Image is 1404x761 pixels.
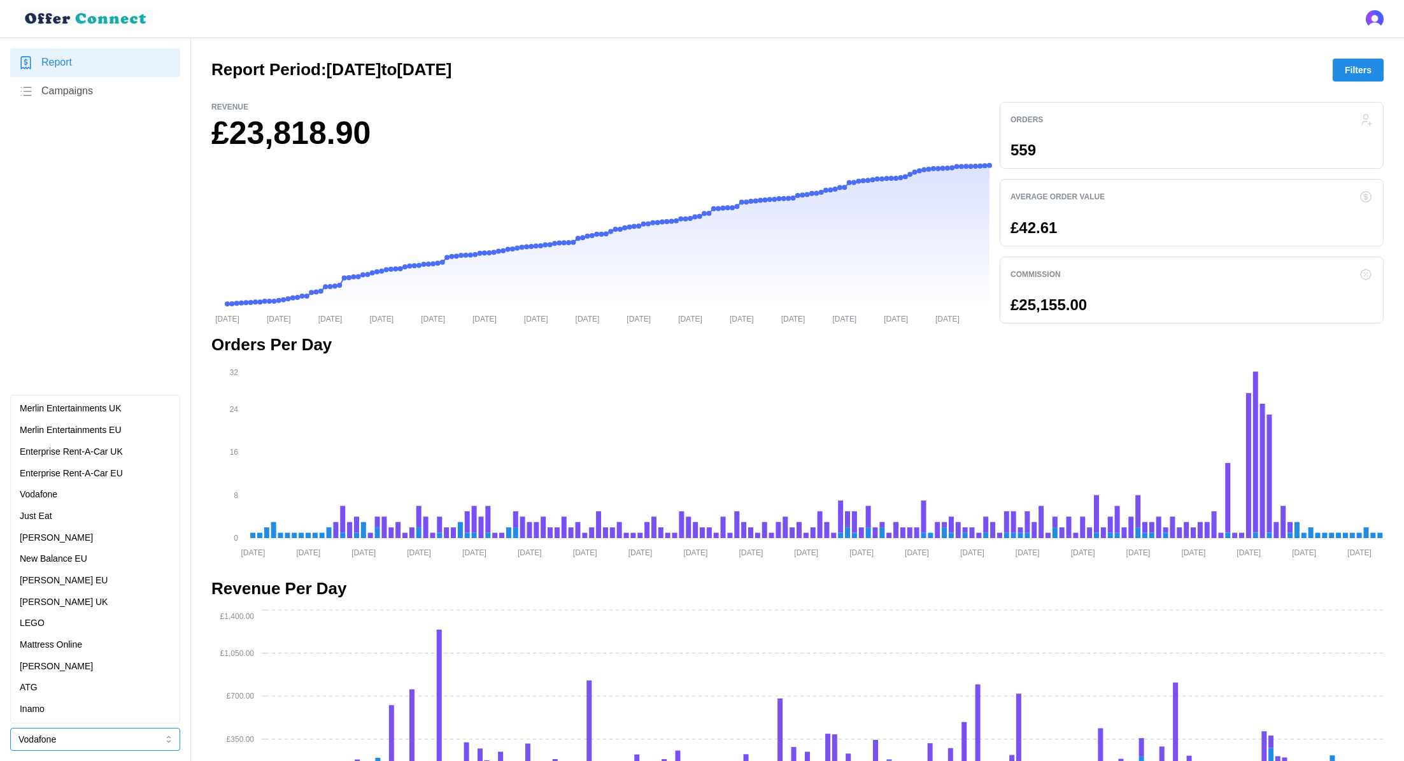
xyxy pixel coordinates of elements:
tspan: [DATE] [1292,548,1316,557]
tspan: [DATE] [730,314,754,323]
tspan: [DATE] [462,548,486,557]
tspan: [DATE] [935,314,960,323]
tspan: 8 [234,491,238,500]
tspan: [DATE] [627,314,651,323]
a: Campaigns [10,77,180,106]
tspan: [DATE] [421,314,445,323]
tspan: [DATE] [1347,548,1372,557]
img: loyalBe Logo [20,8,153,30]
tspan: [DATE] [267,314,291,323]
span: Report [41,55,72,71]
tspan: [DATE] [1016,548,1040,557]
p: [PERSON_NAME] EU [20,574,108,588]
p: Average Order Value [1010,192,1105,203]
p: Mattress Online [20,638,82,652]
p: ATG [20,681,38,695]
p: Merlin Entertainments UK [20,402,122,416]
p: Commission [1010,269,1061,280]
tspan: [DATE] [1237,548,1261,557]
tspan: 0 [234,534,238,543]
tspan: [DATE] [832,314,856,323]
tspan: [DATE] [905,548,929,557]
tspan: [DATE] [628,548,653,557]
button: Vodafone [10,728,180,751]
tspan: [DATE] [296,548,320,557]
tspan: [DATE] [960,548,984,557]
tspan: [DATE] [573,548,597,557]
p: £42.61 [1010,220,1057,236]
tspan: [DATE] [576,314,600,323]
tspan: [DATE] [1126,548,1151,557]
tspan: 16 [230,448,239,457]
h2: Revenue Per Day [211,578,1384,600]
tspan: [DATE] [215,314,239,323]
span: Campaigns [41,83,93,99]
tspan: [DATE] [241,548,266,557]
p: Revenue [211,102,989,113]
p: Vodafone [20,488,57,502]
span: Filters [1345,59,1372,81]
tspan: [DATE] [1071,548,1095,557]
tspan: [DATE] [318,314,343,323]
p: New Balance EU [20,552,87,566]
h1: £23,818.90 [211,113,989,154]
tspan: £700.00 [227,692,255,701]
h2: Report Period: [DATE] to [DATE] [211,59,451,81]
tspan: [DATE] [524,314,548,323]
button: Open user button [1366,10,1384,28]
tspan: 24 [230,405,239,414]
p: Merlin Entertainments EU [20,423,122,437]
p: [PERSON_NAME] UK [20,595,108,609]
a: Report [10,48,180,77]
p: [PERSON_NAME] [20,660,93,674]
tspan: [DATE] [472,314,497,323]
p: Just Eat [20,509,52,523]
tspan: [DATE] [684,548,708,557]
tspan: [DATE] [884,314,908,323]
p: £25,155.00 [1010,297,1087,313]
p: Orders [1010,115,1043,125]
tspan: [DATE] [794,548,818,557]
tspan: [DATE] [849,548,874,557]
p: LEGO [20,616,45,630]
tspan: [DATE] [351,548,376,557]
tspan: [DATE] [678,314,702,323]
tspan: [DATE] [369,314,394,323]
tspan: [DATE] [781,314,805,323]
p: Enterprise Rent-A-Car UK [20,445,123,459]
tspan: [DATE] [518,548,542,557]
tspan: 32 [230,368,239,377]
p: Enterprise Rent-A-Car EU [20,467,123,481]
p: Inamo [20,702,45,716]
tspan: £350.00 [227,735,255,744]
p: [PERSON_NAME] [20,531,93,545]
img: 's logo [1366,10,1384,28]
tspan: [DATE] [739,548,763,557]
button: Filters [1333,59,1384,82]
tspan: [DATE] [407,548,431,557]
tspan: [DATE] [1181,548,1205,557]
tspan: £1,050.00 [220,649,255,658]
tspan: £1,400.00 [220,612,255,621]
h2: Orders Per Day [211,334,1384,356]
p: 559 [1010,143,1036,158]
